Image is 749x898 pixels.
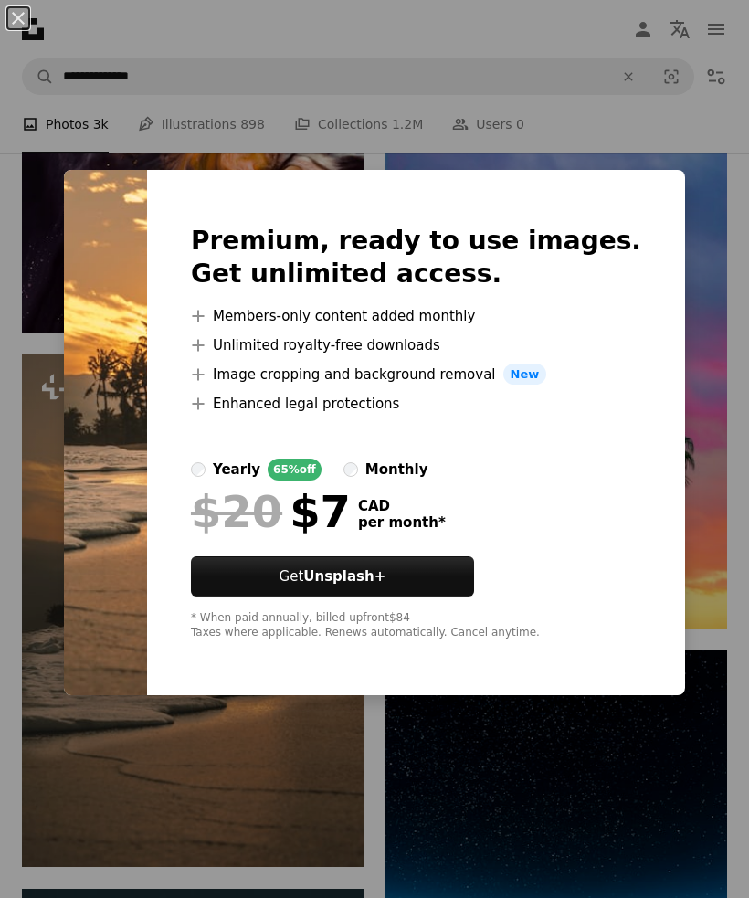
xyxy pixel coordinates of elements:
strong: Unsplash+ [303,568,385,585]
div: yearly [213,459,260,481]
img: premium_photo-1664124888904-435121e89c74 [64,170,147,696]
span: per month * [358,514,446,531]
span: $20 [191,488,282,535]
li: Unlimited royalty-free downloads [191,334,641,356]
li: Image cropping and background removal [191,364,641,386]
h2: Premium, ready to use images. Get unlimited access. [191,225,641,291]
input: monthly [343,462,358,477]
span: New [503,364,547,386]
span: CAD [358,498,446,514]
div: monthly [365,459,428,481]
input: yearly65%off [191,462,206,477]
button: GetUnsplash+ [191,556,474,597]
div: 65% off [268,459,322,481]
div: $7 [191,488,351,535]
li: Members-only content added monthly [191,305,641,327]
li: Enhanced legal protections [191,393,641,415]
div: * When paid annually, billed upfront $84 Taxes where applicable. Renews automatically. Cancel any... [191,611,641,640]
